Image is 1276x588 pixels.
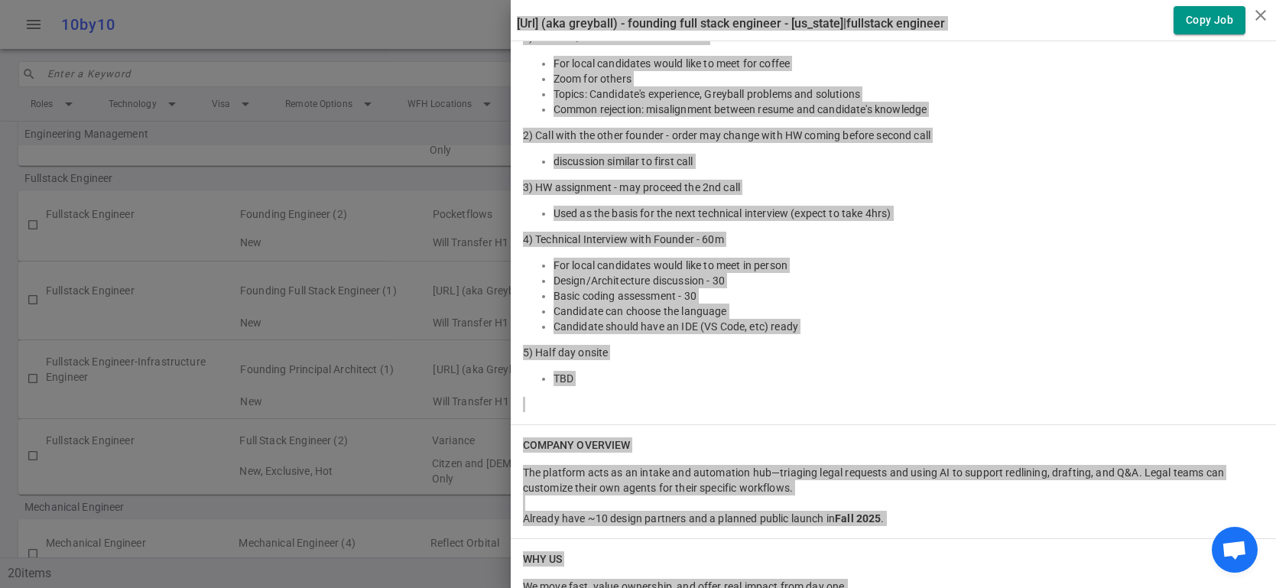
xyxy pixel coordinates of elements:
label: [URL] (aka Greyball) - Founding Full Stack Engineer - [US_STATE] | Fullstack Engineer [517,16,945,31]
div: General: [523,8,1264,412]
li: TBD [554,371,1264,386]
li: Candidate can choose the language [554,304,1264,319]
li: discussion similar to first call [554,154,1264,169]
li: Used as the basis for the next technical interview (expect to take 4hrs) [554,206,1264,221]
div: 3) HW assignment - may proceed the 2nd call [523,180,1264,195]
li: Topics: Candidate's experience, Greyball problems and solutions [554,86,1264,102]
i: close [1252,6,1270,24]
h6: WHY US [523,551,563,567]
h6: COMPANY OVERVIEW [523,437,631,453]
div: 4) Technical Interview with Founder - 60m [523,232,1264,247]
div: Open chat [1212,527,1258,573]
li: Zoom for others [554,71,1264,86]
strong: Fall 2025 [835,512,881,525]
div: 2) Call with the other founder - order may change with HW coming before second call [523,128,1264,143]
li: For local candidates would like to meet in person [554,258,1264,273]
div: Already have ~10 design partners and a planned public launch in . [523,511,1264,526]
li: Basic coding assessment - 30 [554,288,1264,304]
button: Copy Job [1174,6,1245,34]
li: For local candidates would like to meet for coffee [554,56,1264,71]
li: Common rejection: misalignment between resume and candidate's knowledge [554,102,1264,117]
li: Design/Architecture discussion - 30 [554,273,1264,288]
li: Candidate should have an IDE (VS Code, etc) ready [554,319,1264,334]
div: The platform acts as an intake and automation hub—triaging legal requests and using AI to support... [523,465,1264,495]
div: 5) Half day onsite [523,345,1264,360]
